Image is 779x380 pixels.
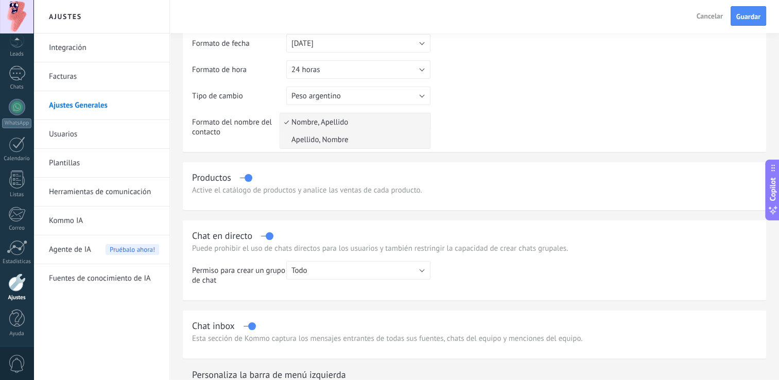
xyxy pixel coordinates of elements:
td: Formato de hora [192,60,286,87]
li: Fuentes de conocimiento de IA [33,264,169,292]
a: Ajustes Generales [49,91,159,120]
div: Chat inbox [192,320,235,332]
span: Guardar [736,13,760,20]
span: 24 horas [291,65,320,75]
td: Formato del nombre del contacto [192,113,286,145]
div: Ajustes [2,295,32,301]
span: [DATE] [291,39,314,48]
div: Listas [2,192,32,198]
a: Agente de IAPruébalo ahora! [49,235,159,264]
div: Estadísticas [2,258,32,265]
li: Facturas [33,62,169,91]
button: [DATE] [286,34,430,53]
li: Usuarios [33,120,169,149]
span: Cancelar [697,11,723,21]
span: Pruébalo ahora! [106,244,159,255]
button: 24 horas [286,60,430,79]
a: Plantillas [49,149,159,178]
a: Herramientas de comunicación [49,178,159,206]
a: Kommo IA [49,206,159,235]
a: Facturas [49,62,159,91]
div: Chat en directo [192,230,252,241]
div: WhatsApp [2,118,31,128]
button: Todo [286,261,430,280]
span: Nombre, Apellido [280,117,427,127]
div: Calendario [2,156,32,162]
li: Agente de IA [33,235,169,264]
a: Usuarios [49,120,159,149]
li: Plantillas [33,149,169,178]
span: Copilot [768,178,778,201]
li: Kommo IA [33,206,169,235]
td: Tipo de cambio [192,87,286,113]
span: Agente de IA [49,235,91,264]
div: Productos [192,171,231,183]
div: Chats [2,84,32,91]
button: Peso argentino [286,87,430,105]
td: Formato de fecha [192,34,286,60]
button: Guardar [731,6,766,26]
a: Fuentes de conocimiento de IA [49,264,159,293]
td: Permiso para crear un grupo de chat [192,261,286,293]
div: Leads [2,51,32,58]
span: Todo [291,266,307,275]
a: Integración [49,33,159,62]
button: Cancelar [693,8,727,24]
div: Active el catálogo de productos y analice las ventas de cada producto. [192,185,757,195]
span: Apellido, Nombre [280,135,427,145]
div: Ayuda [2,331,32,337]
li: Ajustes Generales [33,91,169,120]
li: Integración [33,33,169,62]
div: Correo [2,225,32,232]
span: Peso argentino [291,91,341,101]
p: Esta sección de Kommo captura los mensajes entrantes de todas sus fuentes, chats del equipo y men... [192,334,757,343]
li: Herramientas de comunicación [33,178,169,206]
p: Puede prohibir el uso de chats directos para los usuarios y también restringir la capacidad de cr... [192,244,757,253]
